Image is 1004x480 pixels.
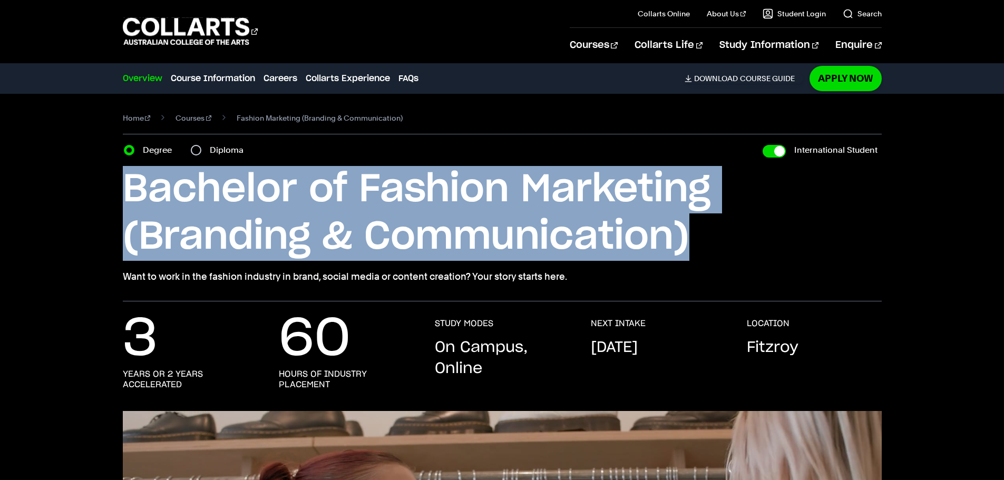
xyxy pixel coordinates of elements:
p: Fitzroy [747,337,798,358]
a: Careers [264,72,297,85]
a: Collarts Experience [306,72,390,85]
p: [DATE] [591,337,638,358]
a: Study Information [719,28,818,63]
a: DownloadCourse Guide [685,74,803,83]
a: Courses [570,28,618,63]
a: Courses [176,111,211,125]
a: FAQs [398,72,418,85]
a: Collarts Life [635,28,703,63]
a: About Us [707,8,746,19]
p: On Campus, Online [435,337,570,379]
p: 3 [123,318,158,360]
h1: Bachelor of Fashion Marketing (Branding & Communication) [123,166,882,261]
h3: years or 2 years accelerated [123,369,258,390]
span: Download [694,74,738,83]
p: 60 [279,318,350,360]
div: Go to homepage [123,16,258,46]
label: International Student [794,143,878,158]
h3: LOCATION [747,318,789,329]
label: Diploma [210,143,250,158]
p: Want to work in the fashion industry in brand, social media or content creation? Your story start... [123,269,882,284]
a: Overview [123,72,162,85]
a: Enquire [835,28,881,63]
a: Home [123,111,151,125]
h3: hours of industry placement [279,369,414,390]
a: Collarts Online [638,8,690,19]
label: Degree [143,143,178,158]
a: Search [843,8,882,19]
a: Course Information [171,72,255,85]
h3: NEXT INTAKE [591,318,646,329]
a: Apply Now [810,66,882,91]
h3: STUDY MODES [435,318,493,329]
span: Fashion Marketing (Branding & Communication) [237,111,403,125]
a: Student Login [763,8,826,19]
